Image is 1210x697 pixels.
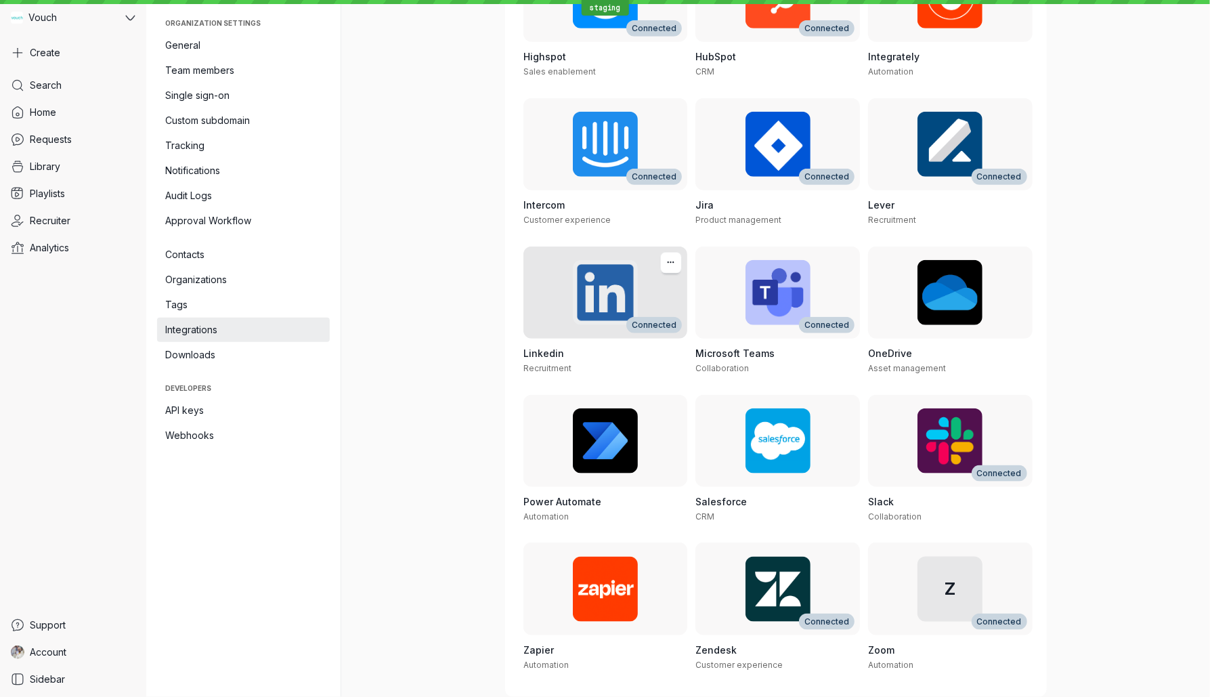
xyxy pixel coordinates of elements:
div: Connected [799,317,855,333]
span: Custom subdomain [165,114,322,127]
button: Vouch avatarVouch [5,5,141,30]
span: Zoom [868,644,894,656]
div: Connected [626,169,682,185]
a: Sidebar [5,667,141,692]
span: Salesforce [695,496,747,507]
a: Contacts [157,242,330,267]
span: Downloads [165,348,322,362]
span: Webhooks [165,429,322,442]
div: Connected [799,169,855,185]
span: Integrations [165,323,322,337]
span: Product management [695,215,781,225]
span: Requests [30,133,72,146]
a: Support [5,613,141,637]
span: Sidebar [30,673,65,686]
div: Connected [972,465,1027,482]
span: CRM [695,66,714,77]
span: Recruitment [868,215,916,225]
span: Intercom [523,199,565,211]
span: Tracking [165,139,322,152]
span: Asset management [868,363,946,373]
a: Approval Workflow [157,209,330,233]
a: Custom subdomain [157,108,330,133]
span: Highspot [523,51,566,62]
a: Library [5,154,141,179]
span: Playlists [30,187,65,200]
a: Notifications [157,159,330,183]
a: Gary Zurnamer avatarAccount [5,640,141,664]
span: Microsoft Teams [695,347,775,359]
span: OneDrive [868,347,912,359]
a: Webhooks [157,423,330,448]
span: Organization settings [165,19,322,27]
span: Create [30,46,60,60]
span: Automation [868,660,913,670]
span: Approval Workflow [165,214,322,228]
a: Search [5,73,141,98]
span: Zendesk [695,644,737,656]
span: Customer experience [523,215,611,225]
button: Create [5,41,141,65]
span: Power Automate [523,496,601,507]
span: General [165,39,322,52]
span: Lever [868,199,894,211]
span: Collaboration [695,363,749,373]
a: Tags [157,293,330,317]
div: Vouch [5,5,123,30]
span: Search [30,79,62,92]
span: Team members [165,64,322,77]
a: Organizations [157,268,330,292]
a: Requests [5,127,141,152]
span: Vouch [28,11,57,24]
div: Connected [972,169,1027,185]
a: General [157,33,330,58]
span: CRM [695,511,714,522]
a: Audit Logs [157,184,330,208]
a: Integrations [157,318,330,342]
span: Collaboration [868,511,922,522]
a: API keys [157,398,330,423]
button: More actions [660,252,682,274]
span: Notifications [165,164,322,177]
a: Downloads [157,343,330,367]
span: Account [30,646,66,659]
span: Automation [523,660,569,670]
span: Sales enablement [523,66,596,77]
a: Analytics [5,236,141,260]
span: Single sign-on [165,89,322,102]
span: Integrately [868,51,920,62]
div: Connected [799,614,855,630]
span: API keys [165,404,322,417]
div: Connected [626,20,682,37]
a: Recruiter [5,209,141,233]
div: Connected [972,614,1027,630]
span: Home [30,106,56,119]
span: Audit Logs [165,189,322,203]
span: Tags [165,298,322,312]
span: Recruiter [30,214,70,228]
span: Library [30,160,60,173]
div: Connected [626,317,682,333]
span: Slack [868,496,894,507]
a: Single sign-on [157,83,330,108]
span: Analytics [30,241,69,255]
span: Linkedin [523,347,564,359]
span: Jira [695,199,714,211]
span: Automation [868,66,913,77]
a: Tracking [157,133,330,158]
span: Contacts [165,248,322,261]
span: Recruitment [523,363,571,373]
a: Playlists [5,182,141,206]
span: Customer experience [695,660,783,670]
span: Automation [523,511,569,522]
img: Vouch avatar [11,12,23,24]
a: Home [5,100,141,125]
span: Support [30,618,66,632]
a: Team members [157,58,330,83]
span: Zapier [523,644,554,656]
span: Organizations [165,273,322,287]
div: Connected [799,20,855,37]
span: Developers [165,384,322,392]
img: Gary Zurnamer avatar [11,646,24,659]
span: HubSpot [695,51,736,62]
